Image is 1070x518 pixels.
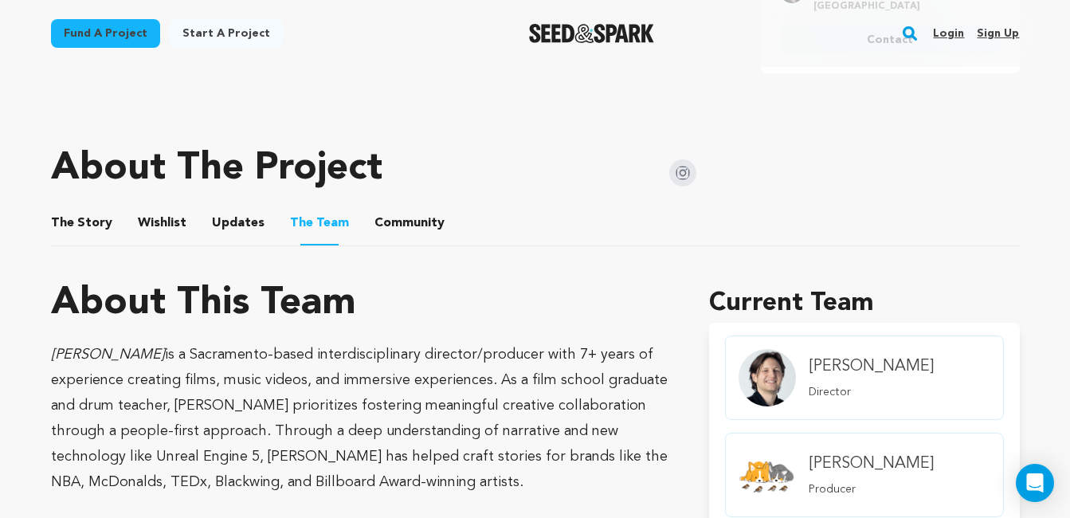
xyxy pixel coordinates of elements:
[809,453,934,475] h4: [PERSON_NAME]
[669,159,696,186] img: Seed&Spark Instagram Icon
[809,384,934,400] p: Director
[170,19,283,48] a: Start a project
[709,285,1019,323] h1: Current Team
[290,214,313,233] span: The
[374,214,445,233] span: Community
[51,214,112,233] span: Story
[51,347,165,362] em: [PERSON_NAME]
[809,481,934,497] p: Producer
[51,214,74,233] span: The
[290,214,349,233] span: Team
[809,355,934,378] h4: [PERSON_NAME]
[51,150,382,188] h1: About The Project
[933,21,964,46] a: Login
[529,24,654,43] a: Seed&Spark Homepage
[51,285,356,323] h1: About This Team
[725,433,1003,517] a: member.name Profile
[1016,464,1054,502] div: Open Intercom Messenger
[739,349,796,406] img: Team Image
[138,214,186,233] span: Wishlist
[51,347,668,489] span: is a Sacramento-based interdisciplinary director/producer with 7+ years of experience creating fi...
[977,21,1019,46] a: Sign up
[529,24,654,43] img: Seed&Spark Logo Dark Mode
[51,19,160,48] a: Fund a project
[212,214,265,233] span: Updates
[739,446,796,504] img: Team Image
[725,336,1003,420] a: member.name Profile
